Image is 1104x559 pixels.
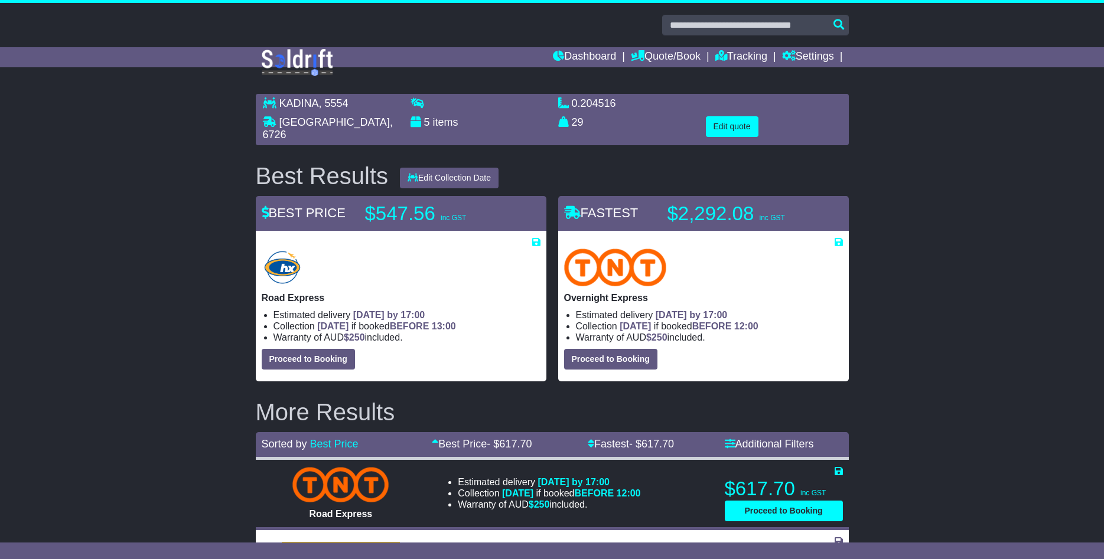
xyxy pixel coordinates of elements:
button: Proceed to Booking [564,349,657,370]
a: Tracking [715,47,767,67]
li: Collection [273,321,540,332]
li: Warranty of AUD included. [576,332,843,343]
img: TNT Domestic: Road Express [292,467,389,502]
span: [GEOGRAPHIC_DATA] [279,116,390,128]
span: if booked [502,488,640,498]
span: - $ [629,438,674,450]
p: $617.70 [725,477,843,501]
span: Sorted by [262,438,307,450]
span: $ [646,332,667,342]
img: Hunter Express: Road Express [262,249,304,286]
span: [DATE] by 17:00 [353,310,425,320]
span: inc GST [759,214,784,222]
div: Best Results [250,163,395,189]
span: Road Express [310,509,373,519]
img: TNT Domestic: Overnight Express [564,249,667,286]
span: 13:00 [432,321,456,331]
a: Best Price- $617.70 [432,438,532,450]
a: Quote/Book [631,47,701,67]
span: 250 [349,332,365,342]
li: Estimated delivery [273,309,540,321]
span: 250 [652,332,667,342]
span: 12:00 [617,488,641,498]
span: inc GST [441,214,466,222]
span: 250 [534,499,550,509]
span: if booked [620,321,758,331]
span: $ [344,332,365,342]
span: FASTEST [564,205,639,220]
a: Additional Filters [725,438,814,450]
span: [DATE] [317,321,349,331]
span: inc GST [800,489,826,497]
a: Best Price [310,438,359,450]
span: [DATE] [502,488,533,498]
button: Proceed to Booking [262,349,355,370]
span: BEFORE [390,321,429,331]
li: Collection [576,321,843,332]
h2: More Results [256,399,849,425]
span: BEFORE [574,488,614,498]
a: Settings [782,47,834,67]
li: Collection [458,488,640,499]
p: Overnight Express [564,292,843,303]
p: $2,292.08 [667,202,815,225]
span: KADINA [279,97,319,109]
span: $ [529,499,550,509]
span: [DATE] by 17:00 [656,310,728,320]
li: Estimated delivery [576,309,843,321]
span: [DATE] by 17:00 [538,477,610,487]
p: Road Express [262,292,540,303]
a: Dashboard [553,47,616,67]
a: Fastest- $617.70 [588,438,674,450]
li: Warranty of AUD included. [458,499,640,510]
span: 5 [424,116,430,128]
span: BEFORE [692,321,732,331]
span: 29 [572,116,584,128]
p: $547.56 [365,202,513,225]
span: , 6726 [263,116,393,141]
span: 617.70 [641,438,674,450]
button: Edit Collection Date [400,168,499,188]
span: 617.70 [499,438,532,450]
span: 12:00 [734,321,758,331]
button: Edit quote [706,116,758,137]
span: if booked [317,321,455,331]
span: [DATE] [620,321,651,331]
span: , 5554 [319,97,349,109]
li: Estimated delivery [458,476,640,488]
span: 0.204516 [572,97,616,109]
span: items [433,116,458,128]
span: BEST PRICE [262,205,346,220]
li: Warranty of AUD included. [273,332,540,343]
button: Proceed to Booking [725,501,843,521]
span: - $ [487,438,532,450]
